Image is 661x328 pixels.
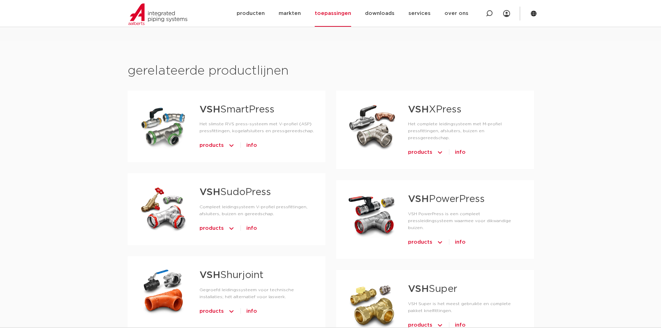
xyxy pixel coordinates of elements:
[200,140,224,151] span: products
[128,63,534,79] h2: gerelateerde productlijnen​
[200,187,271,197] a: VSHSudoPress
[200,187,220,197] strong: VSH
[228,306,235,317] img: icon-chevron-up-1.svg
[455,147,466,158] a: info
[200,286,314,300] p: Gegroefd leidingssysteem voor technische installaties; hét alternatief voor laswerk.
[246,140,257,151] a: info
[200,120,314,134] p: Het slimste RVS press-systeem met V-profiel (ASP) pressfittingen, kogelafsluiters en pressgereeds...
[408,194,429,204] strong: VSH
[408,300,523,314] p: VSH Super is het meest gebruikte en complete pakket knelfittingen.
[246,306,257,317] a: info
[200,223,224,234] span: products
[200,270,220,280] strong: VSH
[200,203,314,217] p: Compleet leidingsysteem V-profiel pressfittingen, afsluiters, buizen en gereedschap.
[437,237,443,248] img: icon-chevron-up-1.svg
[246,223,257,234] a: info
[408,210,523,231] p: VSH PowerPress is een compleet pressleidingsysteem waarmee voor dikwandige buizen.
[228,223,235,234] img: icon-chevron-up-1.svg
[228,140,235,151] img: icon-chevron-up-1.svg
[408,284,429,294] strong: VSH
[408,147,432,158] span: products
[200,105,274,115] a: VSHSmartPress
[437,147,443,158] img: icon-chevron-up-1.svg
[408,284,457,294] a: VSHSuper
[200,306,224,317] span: products
[408,105,429,115] strong: VSH
[455,237,466,248] a: info
[408,120,523,141] p: Het complete leidingsysteem met M-profiel pressfittingen, afsluiters, buizen en pressgereedschap.
[408,237,432,248] span: products
[408,194,485,204] a: VSHPowerPress
[200,105,220,115] strong: VSH
[200,270,263,280] a: VSHShurjoint
[408,105,461,115] a: VSHXPress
